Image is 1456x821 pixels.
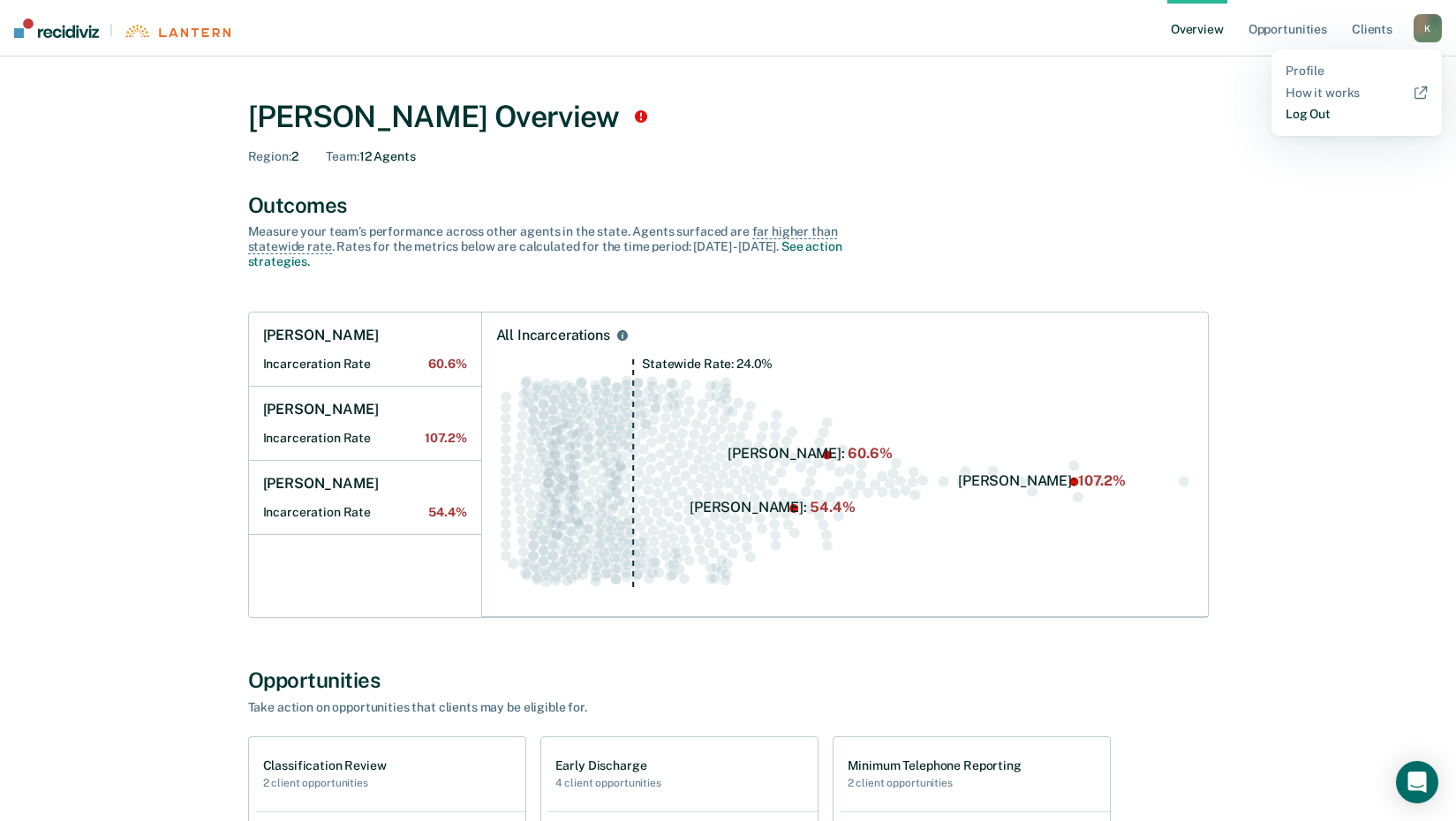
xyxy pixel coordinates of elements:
h1: Early Discharge [555,758,661,773]
div: Measure your team’s performance across other agent s in the state. Agent s surfaced are . Rates f... [248,224,866,268]
div: All Incarcerations [496,327,610,344]
h2: Incarceration Rate [263,357,467,372]
span: far higher than statewide rate [248,224,838,254]
h1: [PERSON_NAME] [263,475,379,493]
div: [PERSON_NAME] Overview [248,99,1209,135]
img: Lantern [124,25,230,38]
h2: Incarceration Rate [263,431,467,446]
div: 2 [248,149,298,164]
div: Open Intercom Messenger [1396,761,1438,803]
div: Outcomes [248,192,1209,218]
h2: Incarceration Rate [263,505,467,520]
div: 12 Agents [326,149,415,164]
div: Tooltip anchor [633,109,649,124]
h2: 2 client opportunities [848,777,1022,789]
a: See action strategies. [248,239,842,268]
h1: [PERSON_NAME] [263,401,379,418]
a: Log Out [1286,107,1428,122]
div: Take action on opportunities that clients may be eligible for. [248,700,866,715]
h1: [PERSON_NAME] [263,327,379,344]
span: Region : [248,149,291,163]
h2: 4 client opportunities [555,777,661,789]
div: Swarm plot of all incarceration rates in the state for ALL caseloads, highlighting values of 60.6... [496,358,1194,603]
tspan: Statewide Rate: 24.0% [642,357,773,371]
button: All Incarcerations [614,327,631,344]
span: | [99,23,124,38]
h1: Classification Review [263,758,387,773]
a: | [14,19,230,38]
button: K [1414,14,1442,42]
a: How it works [1286,86,1428,101]
a: [PERSON_NAME]Incarceration Rate54.4% [249,461,481,535]
a: Profile [1286,64,1428,79]
a: [PERSON_NAME]Incarceration Rate60.6% [249,313,481,387]
div: Opportunities [248,667,1209,693]
h1: Minimum Telephone Reporting [848,758,1022,773]
span: 54.4% [428,505,466,520]
span: Team : [326,149,358,163]
img: Recidiviz [14,19,99,38]
span: 107.2% [425,431,466,446]
a: [PERSON_NAME]Incarceration Rate107.2% [249,387,481,461]
span: 60.6% [428,357,466,372]
h2: 2 client opportunities [263,777,387,789]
